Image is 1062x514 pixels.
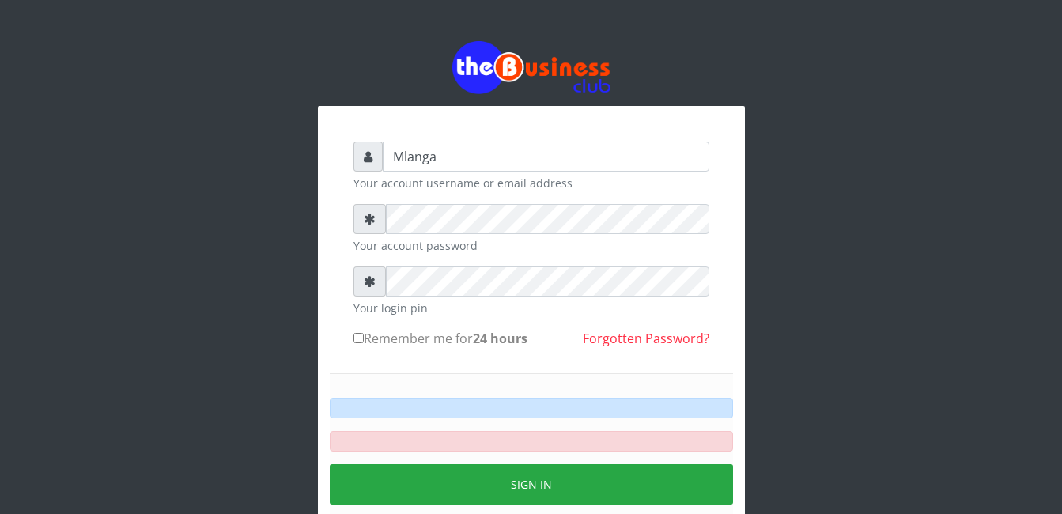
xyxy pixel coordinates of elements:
[330,464,733,505] button: Sign in
[383,142,709,172] input: Username or email address
[353,237,709,254] small: Your account password
[473,330,527,347] b: 24 hours
[353,175,709,191] small: Your account username or email address
[583,330,709,347] a: Forgotten Password?
[353,300,709,316] small: Your login pin
[353,333,364,343] input: Remember me for24 hours
[353,329,527,348] label: Remember me for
